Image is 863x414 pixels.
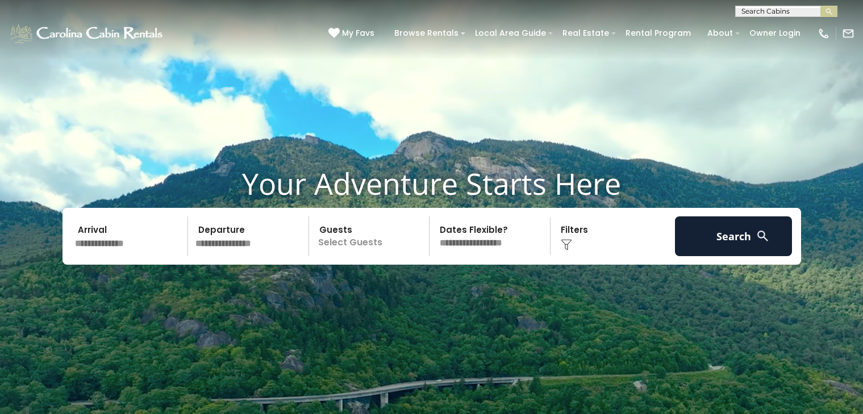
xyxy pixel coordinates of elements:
img: mail-regular-white.png [842,27,854,40]
a: Local Area Guide [469,24,552,42]
img: phone-regular-white.png [818,27,830,40]
a: My Favs [328,27,377,40]
button: Search [675,216,793,256]
img: White-1-1-2.png [9,22,166,45]
a: Rental Program [620,24,697,42]
img: filter--v1.png [561,239,572,250]
p: Select Guests [312,216,430,256]
img: search-regular-white.png [756,229,770,243]
span: My Favs [342,27,374,39]
a: Owner Login [744,24,806,42]
a: Real Estate [557,24,615,42]
h1: Your Adventure Starts Here [9,166,854,201]
a: Browse Rentals [389,24,464,42]
a: About [702,24,739,42]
